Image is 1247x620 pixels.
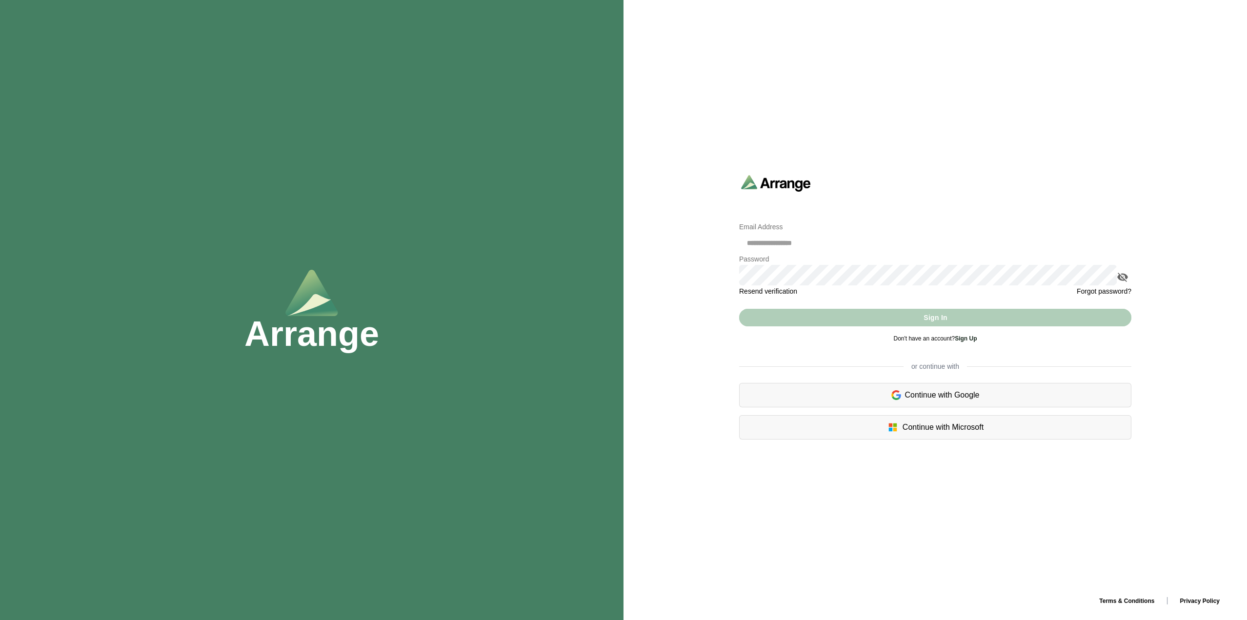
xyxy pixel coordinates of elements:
[1117,271,1128,283] i: appended action
[904,361,967,371] span: or continue with
[244,316,379,351] h1: Arrange
[741,175,811,192] img: arrangeai-name-small-logo.4d2b8aee.svg
[739,415,1131,440] div: Continue with Microsoft
[887,421,899,433] img: microsoft-logo.7cf64d5f.svg
[1077,285,1131,297] a: Forgot password?
[739,383,1131,407] div: Continue with Google
[955,335,977,342] a: Sign Up
[1172,598,1227,604] a: Privacy Policy
[1091,598,1162,604] a: Terms & Conditions
[893,335,977,342] span: Don't have an account?
[739,287,797,295] a: Resend verification
[739,221,1131,233] p: Email Address
[891,389,901,401] img: google-logo.6d399ca0.svg
[739,253,1131,265] p: Password
[1166,596,1168,604] span: |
